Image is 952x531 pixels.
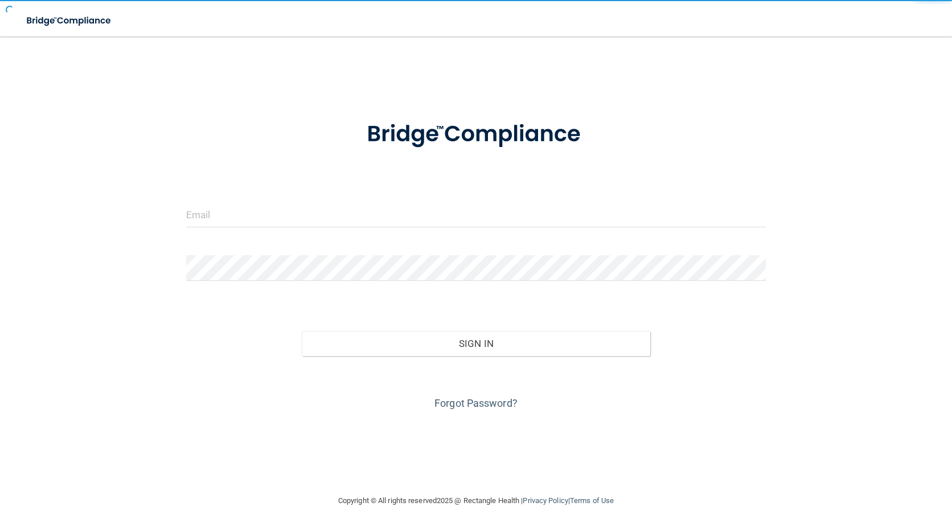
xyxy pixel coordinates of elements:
input: Email [186,202,766,227]
a: Terms of Use [570,496,614,505]
div: Copyright © All rights reserved 2025 @ Rectangle Health | | [268,483,684,519]
a: Forgot Password? [434,397,518,409]
img: bridge_compliance_login_screen.278c3ca4.svg [17,9,122,32]
img: bridge_compliance_login_screen.278c3ca4.svg [343,105,609,164]
a: Privacy Policy [523,496,568,505]
button: Sign In [302,331,650,356]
